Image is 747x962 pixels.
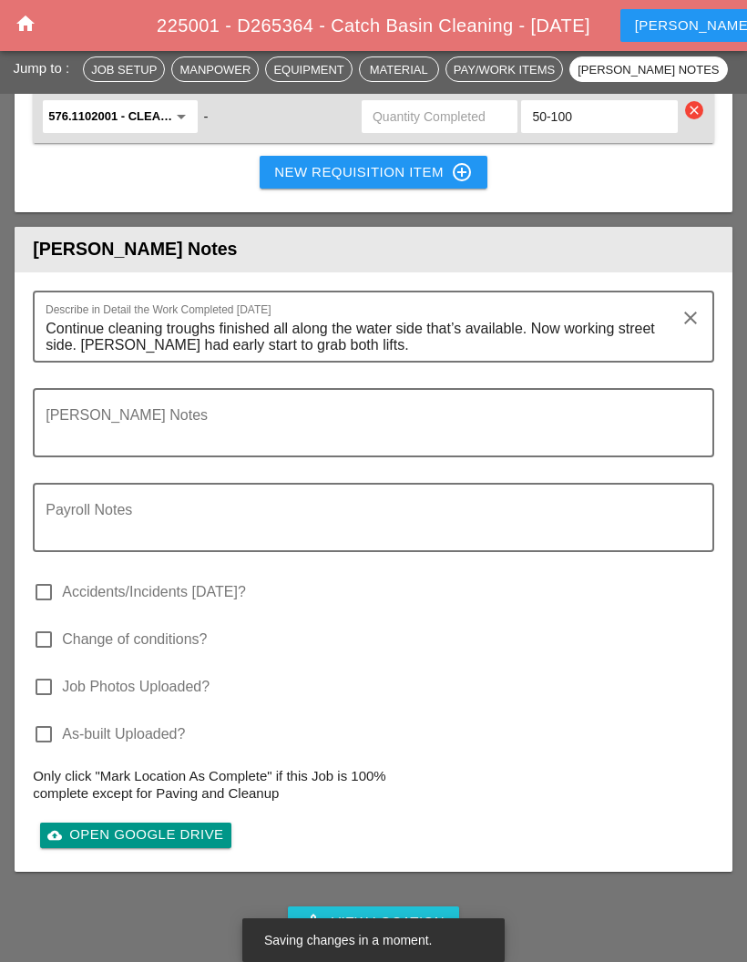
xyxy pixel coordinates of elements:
p: Only click "Mark Location As Complete" if this Job is 100% complete except for Paving and Cleanup [33,767,397,803]
button: [PERSON_NAME] Notes [569,56,727,82]
a: View Location [288,906,459,939]
i: home [15,13,36,35]
span: - [204,108,209,124]
i: arrow_drop_down [170,106,192,128]
button: Material [359,56,439,82]
button: Manpower [171,56,259,82]
textarea: Foreman's Notes [46,412,687,455]
div: [PERSON_NAME] Notes [578,60,719,78]
button: Equipment [265,56,352,82]
i: cloud_upload [47,828,62,843]
span: Saving changes in a moment. [264,933,432,947]
div: Open Google Drive [47,824,223,845]
label: Accidents/Incidents [DATE]? [62,583,246,601]
div: View Location [302,912,445,934]
i: clear [685,101,703,119]
label: Job Photos Uploaded? [62,678,210,696]
i: clear [680,307,701,329]
input: 576.1102001 - CLEANING TROUGHS OVER 50 FT T0 100 FT [48,102,166,131]
div: Material [367,60,431,78]
label: Change of conditions? [62,630,207,649]
header: [PERSON_NAME] Notes [15,227,732,271]
span: 225001 - D265364 - Catch Basin Cleaning - [DATE] [157,15,590,36]
label: As-built Uploaded? [62,725,185,743]
textarea: Payroll Notes [46,507,687,550]
input: Quantity Completed [373,102,507,131]
button: Job Setup [83,56,165,82]
div: Job Setup [91,60,157,78]
div: New Requisition Item [274,161,473,183]
input: Completion Notes [532,102,666,131]
div: Pay/Work Items [454,60,555,78]
div: Equipment [273,60,343,78]
i: location_city [302,912,324,934]
button: Pay/Work Items [445,56,563,82]
button: New Requisition Item [260,156,487,189]
i: control_point [451,161,473,183]
a: Open Google Drive [40,823,230,848]
div: Manpower [179,60,251,78]
span: Jump to : [13,59,77,75]
textarea: Describe in Detail the Work Completed Today [46,314,687,361]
